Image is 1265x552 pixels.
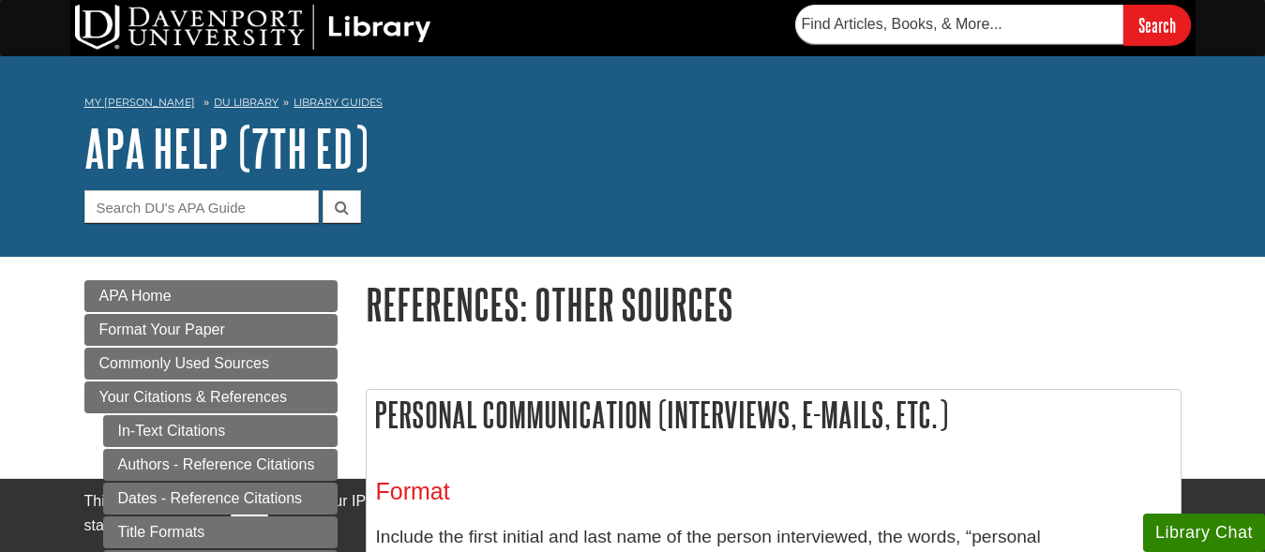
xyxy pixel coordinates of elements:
a: Authors - Reference Citations [103,449,338,481]
a: APA Help (7th Ed) [84,119,369,177]
a: Commonly Used Sources [84,348,338,380]
a: My [PERSON_NAME] [84,95,195,111]
h1: References: Other Sources [366,280,1182,328]
nav: breadcrumb [84,90,1182,120]
h3: Format [376,478,1171,505]
button: Library Chat [1143,514,1265,552]
span: Commonly Used Sources [99,355,269,371]
a: In-Text Citations [103,415,338,447]
h2: Personal Communication (Interviews, E-mails, Etc.) [367,390,1181,440]
a: Library Guides [294,96,383,109]
span: Format Your Paper [99,321,225,337]
a: Your Citations & References [84,381,338,413]
input: Search [1123,5,1191,45]
a: Dates - Reference Citations [103,483,338,515]
input: Search DU's APA Guide [84,190,319,223]
a: Title Formats [103,516,338,548]
span: Your Citations & References [99,389,287,405]
a: Format Your Paper [84,314,338,346]
form: Searches DU Library's articles, books, and more [795,5,1191,45]
a: APA Home [84,280,338,312]
img: DU Library [75,5,431,50]
input: Find Articles, Books, & More... [795,5,1123,44]
span: APA Home [99,288,172,304]
a: DU Library [214,96,279,109]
